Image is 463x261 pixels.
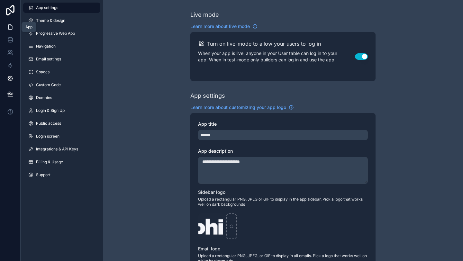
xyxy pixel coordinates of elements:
[23,28,100,39] a: Progressive Web App
[190,104,294,111] a: Learn more about customizing your app logo
[198,121,217,127] span: App title
[36,95,52,100] span: Domains
[23,157,100,167] a: Billing & Usage
[198,148,233,154] span: App description
[23,41,100,51] a: Navigation
[23,15,100,26] a: Theme & design
[36,69,50,75] span: Spaces
[198,50,355,63] p: When your app is live, anyone in your User table can log in to your app. When in test-mode only b...
[207,40,321,48] h2: Turn on live-mode to allow your users to log in
[36,18,65,23] span: Theme & design
[36,5,58,10] span: App settings
[190,91,225,100] div: App settings
[36,108,65,113] span: Login & Sign Up
[23,170,100,180] a: Support
[25,24,32,30] div: App
[23,105,100,116] a: Login & Sign Up
[190,23,250,30] span: Learn more about live mode
[190,104,286,111] span: Learn more about customizing your app logo
[198,197,368,207] span: Upload a rectangular PNG, JPEG or GIF to display in the app sidebar. Pick a logo that works well ...
[190,10,219,19] div: Live mode
[23,131,100,141] a: Login screen
[36,82,61,87] span: Custom Code
[198,246,220,251] span: Email logo
[23,3,100,13] a: App settings
[23,93,100,103] a: Domains
[36,57,61,62] span: Email settings
[23,54,100,64] a: Email settings
[23,118,100,129] a: Public access
[36,159,63,165] span: Billing & Usage
[23,67,100,77] a: Spaces
[23,144,100,154] a: Integrations & API Keys
[36,44,56,49] span: Navigation
[36,134,59,139] span: Login screen
[36,147,78,152] span: Integrations & API Keys
[36,121,61,126] span: Public access
[23,80,100,90] a: Custom Code
[190,23,258,30] a: Learn more about live mode
[36,172,50,177] span: Support
[36,31,75,36] span: Progressive Web App
[198,189,225,195] span: Sidebar logo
